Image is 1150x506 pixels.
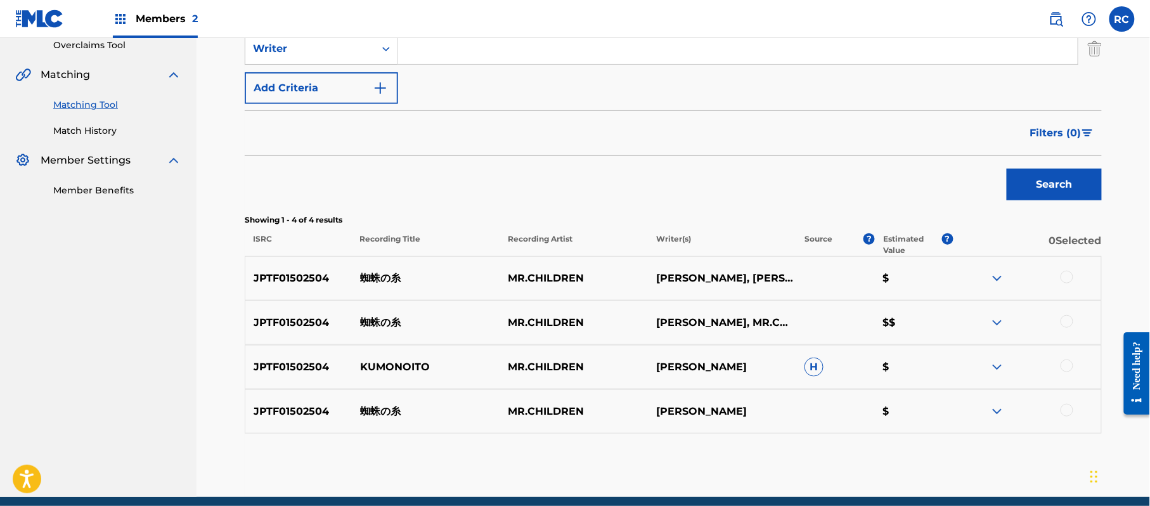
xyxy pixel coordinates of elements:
p: MR.CHILDREN [500,315,648,330]
img: help [1082,11,1097,27]
iframe: Resource Center [1114,323,1150,425]
div: User Menu [1109,6,1135,32]
a: Public Search [1043,6,1069,32]
img: expand [990,404,1005,419]
p: [PERSON_NAME] [648,404,796,419]
img: expand [166,153,181,168]
img: search [1049,11,1064,27]
p: JPTF01502504 [245,404,352,419]
p: JPTF01502504 [245,271,352,286]
img: expand [990,315,1005,330]
iframe: Chat Widget [1087,445,1150,506]
div: Writer [253,41,367,56]
img: 9d2ae6d4665cec9f34b9.svg [373,81,388,96]
img: Matching [15,67,31,82]
p: [PERSON_NAME], MR.CHILDREN, [PERSON_NAME], [PERSON_NAME], [PERSON_NAME], ミスター[PERSON_NAME], [PERS... [648,315,796,330]
button: Add Criteria [245,72,398,104]
a: Member Benefits [53,184,181,197]
p: [PERSON_NAME] [648,360,796,375]
p: 0 Selected [953,233,1102,256]
p: $ [875,404,953,419]
p: Recording Title [351,233,500,256]
button: Search [1007,169,1102,200]
span: H [804,358,824,377]
p: 蜘蛛の糸 [352,271,500,286]
img: expand [166,67,181,82]
p: MR.CHILDREN [500,271,648,286]
a: Matching Tool [53,98,181,112]
span: ? [863,233,875,245]
div: Help [1076,6,1102,32]
a: Overclaims Tool [53,39,181,52]
p: JPTF01502504 [245,315,352,330]
p: $ [875,360,953,375]
span: Filters ( 0 ) [1030,126,1082,141]
p: Writer(s) [648,233,796,256]
p: Estimated Value [883,233,941,256]
img: Top Rightsholders [113,11,128,27]
p: Recording Artist [500,233,648,256]
img: Delete Criterion [1088,33,1102,65]
p: 蜘蛛の糸 [352,315,500,330]
p: Showing 1 - 4 of 4 results [245,214,1102,226]
p: 蜘蛛の糸 [352,404,500,419]
p: MR.CHILDREN [500,360,648,375]
span: 2 [192,13,198,25]
img: expand [990,271,1005,286]
span: ? [942,233,953,245]
p: $ [875,271,953,286]
span: Member Settings [41,153,131,168]
p: KUMONOITO [352,360,500,375]
span: Members [136,11,198,26]
img: filter [1082,129,1093,137]
p: Source [805,233,833,256]
a: Match History [53,124,181,138]
div: Drag [1090,458,1098,496]
span: Matching [41,67,90,82]
img: expand [990,360,1005,375]
p: $$ [875,315,953,330]
p: JPTF01502504 [245,360,352,375]
p: [PERSON_NAME], [PERSON_NAME] [648,271,796,286]
p: MR.CHILDREN [500,404,648,419]
img: MLC Logo [15,10,64,28]
button: Filters (0) [1023,117,1102,149]
p: ISRC [245,233,351,256]
img: Member Settings [15,153,30,168]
